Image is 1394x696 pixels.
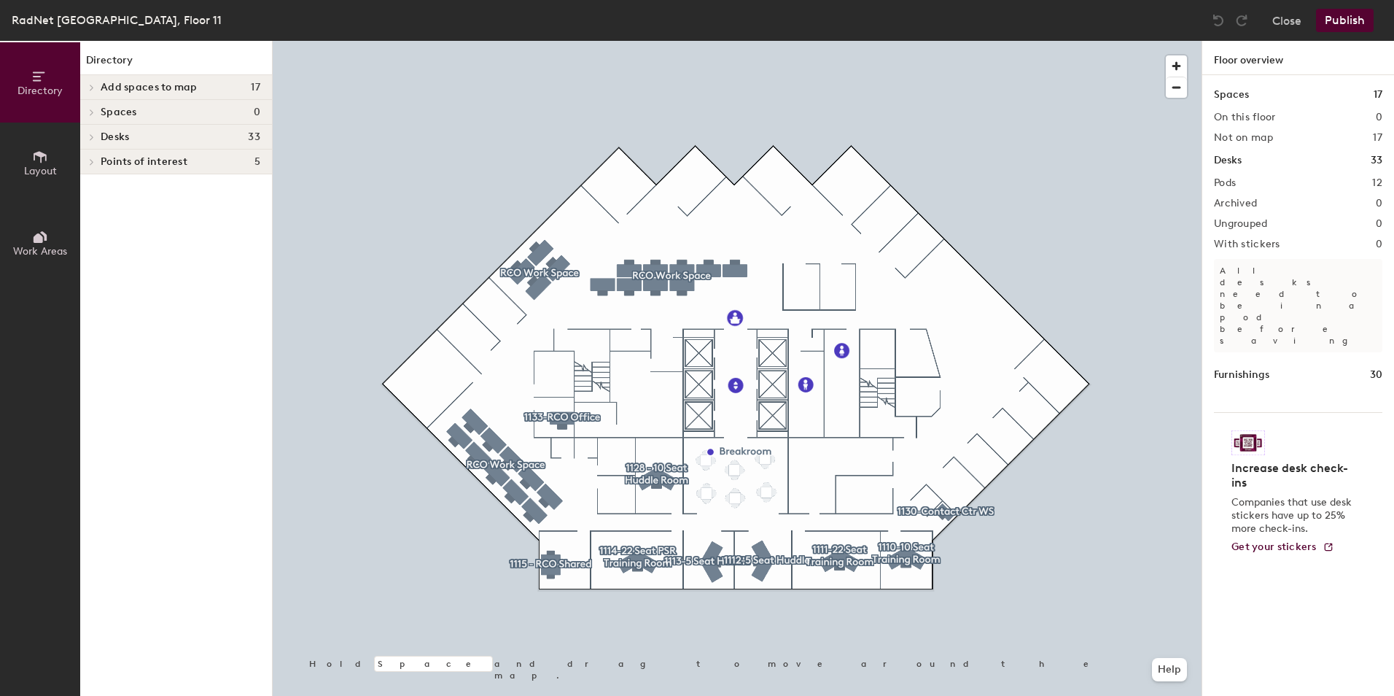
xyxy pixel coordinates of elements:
[1214,239,1280,250] h2: With stickers
[1370,367,1382,383] h1: 30
[1376,218,1382,230] h2: 0
[1214,132,1273,144] h2: Not on map
[1231,461,1356,490] h4: Increase desk check-ins
[101,156,187,168] span: Points of interest
[24,165,57,177] span: Layout
[13,245,67,258] span: Work Areas
[1214,218,1268,230] h2: Ungrouped
[1214,112,1276,123] h2: On this floor
[101,131,129,143] span: Desks
[1231,496,1356,535] p: Companies that use desk stickers have up to 25% more check-ins.
[1231,541,1317,553] span: Get your stickers
[1373,132,1382,144] h2: 17
[1376,112,1382,123] h2: 0
[101,107,137,118] span: Spaces
[1214,198,1257,209] h2: Archived
[248,131,260,143] span: 33
[254,107,260,118] span: 0
[1234,13,1249,28] img: Redo
[1316,9,1374,32] button: Publish
[254,156,260,168] span: 5
[1202,41,1394,75] h1: Floor overview
[1231,541,1334,554] a: Get your stickers
[1214,177,1236,189] h2: Pods
[1214,259,1382,352] p: All desks need to be in a pod before saving
[1214,87,1249,103] h1: Spaces
[1372,177,1382,189] h2: 12
[1371,152,1382,169] h1: 33
[12,11,222,29] div: RadNet [GEOGRAPHIC_DATA], Floor 11
[1272,9,1301,32] button: Close
[1152,658,1187,681] button: Help
[17,85,63,97] span: Directory
[1214,367,1269,383] h1: Furnishings
[1231,430,1265,455] img: Sticker logo
[1376,239,1382,250] h2: 0
[1376,198,1382,209] h2: 0
[1211,13,1226,28] img: Undo
[101,82,198,93] span: Add spaces to map
[251,82,260,93] span: 17
[80,53,272,75] h1: Directory
[1214,152,1242,169] h1: Desks
[1374,87,1382,103] h1: 17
